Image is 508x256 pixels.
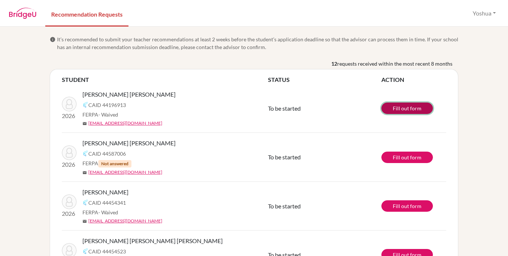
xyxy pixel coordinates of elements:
a: [EMAIL_ADDRESS][DOMAIN_NAME] [88,169,162,176]
a: Recommendation Requests [45,1,128,27]
span: - Waived [98,111,118,118]
span: mail [82,170,87,175]
span: FERPA [82,159,131,167]
a: [EMAIL_ADDRESS][DOMAIN_NAME] [88,218,162,224]
span: - Waived [98,209,118,215]
span: To be started [268,153,301,160]
span: requests received within the most recent 8 months [337,60,452,68]
img: Common App logo [82,151,88,156]
span: To be started [268,203,301,210]
img: Lopez Knoepffler, Ricardo [62,145,77,160]
img: Common App logo [82,248,88,254]
span: [PERSON_NAME] [PERSON_NAME] [82,90,176,99]
span: [PERSON_NAME] [PERSON_NAME] [PERSON_NAME] [82,236,223,245]
button: Yoshua [469,6,499,20]
img: Common App logo [82,102,88,108]
a: Fill out form [381,152,433,163]
p: 2026 [62,209,77,218]
span: FERPA [82,111,118,118]
a: Fill out form [381,103,433,114]
p: 2026 [62,160,77,169]
span: FERPA [82,208,118,216]
img: Common App logo [82,200,88,205]
span: It’s recommended to submit your teacher recommendations at least 2 weeks before the student’s app... [57,35,458,51]
th: STUDENT [62,75,268,84]
img: Guerrero Calvet, Eugenia Georgina [62,97,77,111]
span: info [50,37,56,42]
span: mail [82,121,87,126]
p: 2026 [62,111,77,120]
a: Fill out form [381,200,433,212]
b: 12 [331,60,337,68]
a: [EMAIL_ADDRESS][DOMAIN_NAME] [88,120,162,127]
span: Not answered [98,160,131,167]
span: mail [82,219,87,224]
span: CAID 44454341 [88,199,126,207]
span: To be started [268,105,301,112]
span: [PERSON_NAME] [PERSON_NAME] [82,139,176,148]
span: CAID 44587006 [88,150,126,158]
img: BridgeU logo [9,8,36,19]
th: ACTION [381,75,446,84]
span: CAID 44454523 [88,248,126,255]
img: Prado, Diana [62,194,77,209]
span: CAID 44196913 [88,101,126,109]
span: [PERSON_NAME] [82,188,128,197]
th: STATUS [268,75,381,84]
